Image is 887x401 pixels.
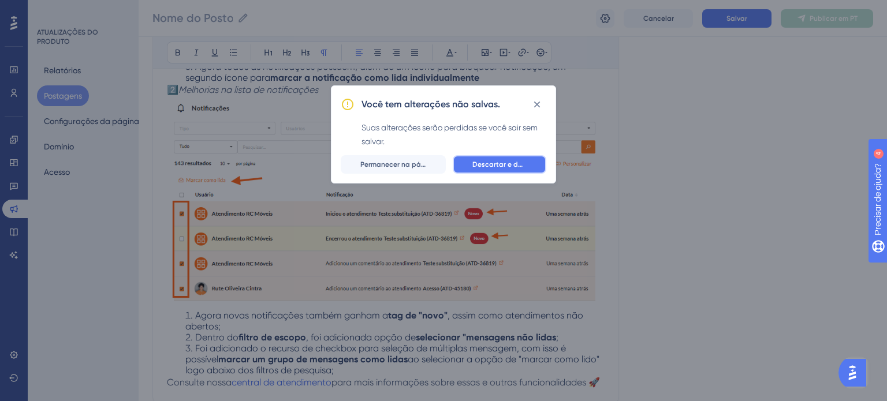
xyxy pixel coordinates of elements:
[360,160,436,168] font: Permanecer na página
[472,160,534,168] font: Descartar e deixar
[361,99,500,110] font: Você tem alterações não salvas.
[838,355,873,390] iframe: Iniciador do Assistente de IA do UserGuiding
[107,7,111,13] font: 4
[27,5,99,14] font: Precisar de ajuda?
[361,123,538,146] font: Suas alterações serão perdidas se você sair sem salvar.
